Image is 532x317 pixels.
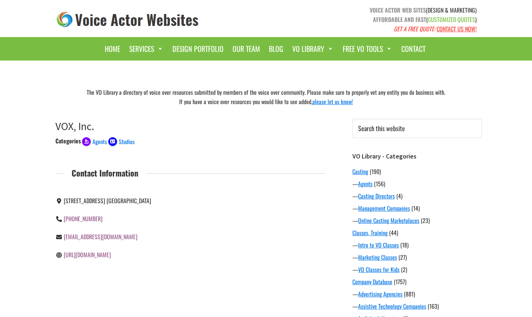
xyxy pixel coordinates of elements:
a: Classes, Training [352,228,388,237]
span: (27) [398,253,407,262]
a: Intro to VO Classes [358,241,399,249]
span: (14) [411,204,420,213]
span: (881) [404,290,415,298]
span: CUSTOMIZED QUOTES [428,15,475,24]
a: VO Library [289,41,337,57]
div: Categories [55,137,81,145]
span: (44) [389,228,398,237]
input: Search this website [352,119,482,138]
div: — [352,216,482,225]
a: Casting Directors [358,192,395,200]
a: Studios [108,137,135,145]
a: Company Database [352,277,392,286]
a: Blog [265,41,287,57]
div: The VO Library a directory of voice over resources submitted by members of the voice over communi... [50,86,482,108]
h3: VO Library - Categories [352,152,482,160]
span: (4) [396,192,402,200]
span: (190) [370,167,381,176]
span: [STREET_ADDRESS] [GEOGRAPHIC_DATA] [64,196,151,205]
div: — [352,302,482,311]
span: (18) [400,241,409,249]
span: Agents [93,137,107,146]
span: Studios [119,137,135,146]
div: — [352,241,482,249]
article: VOX, Inc. [55,120,325,275]
p: (DESIGN & MARKETING) ( ) [271,5,477,34]
a: CONTACT US NOW! [437,24,477,33]
a: [PHONE_NUMBER] [64,214,103,223]
span: (1757) [394,277,406,286]
h1: VOX, Inc. [55,120,325,133]
span: (23) [421,216,430,225]
div: — [352,290,482,298]
a: Design Portfolio [169,41,227,57]
div: — [352,265,482,274]
span: (2) [401,265,407,274]
a: Advertising Agencies [358,290,402,298]
div: — [352,179,482,188]
strong: AFFORDABLE AND FAST [373,15,426,24]
a: Contact [398,41,429,57]
a: Our Team [229,41,263,57]
a: Home [101,41,124,57]
a: Casting [352,167,368,176]
span: (163) [428,302,439,311]
a: Services [126,41,167,57]
div: — [352,253,482,262]
a: Free VO Tools [339,41,396,57]
a: [EMAIL_ADDRESS][DOMAIN_NAME] [64,232,137,241]
div: — [352,204,482,213]
em: GET A FREE QUOTE: [394,24,435,33]
img: voice_actor_websites_logo [55,10,200,29]
a: VO Classes for Kids [358,265,400,274]
strong: VOICE ACTOR WEB SITES [370,6,426,14]
a: [URL][DOMAIN_NAME] [64,250,111,259]
span: Contact Information [63,166,146,179]
div: — [352,192,482,200]
a: Assistive Technology Companies [358,302,426,311]
a: Agents [82,137,107,145]
a: Management Companies [358,204,410,213]
a: Online Casting Marketplaces [358,216,419,225]
a: Agents [358,179,373,188]
a: Marketing Classes [358,253,397,262]
span: (156) [374,179,385,188]
a: please let us know! [312,97,353,106]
